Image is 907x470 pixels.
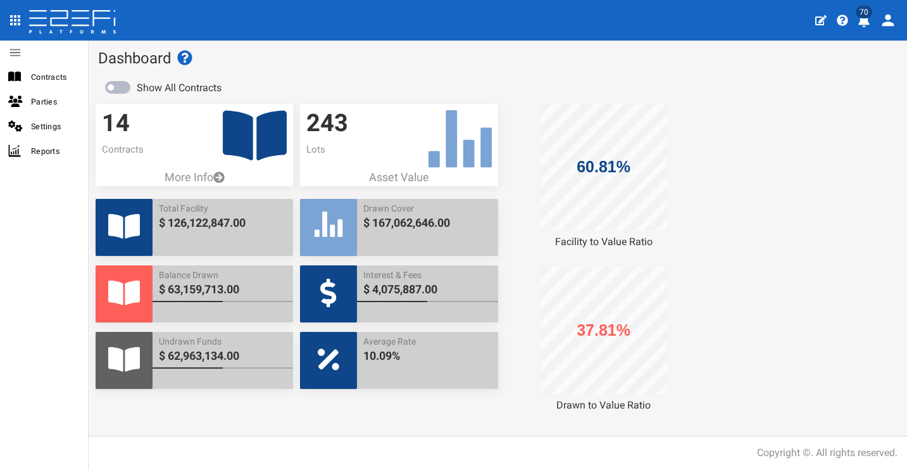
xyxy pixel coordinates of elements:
[159,215,287,231] span: $ 126,122,847.00
[31,144,78,158] span: Reports
[363,215,491,231] span: $ 167,062,646.00
[102,110,287,137] h3: 14
[159,335,287,348] span: Undrawn Funds
[102,143,287,156] p: Contracts
[300,169,497,186] p: Asset Value
[363,335,491,348] span: Average Rate
[31,70,78,84] span: Contracts
[363,281,491,298] span: $ 4,075,887.00
[159,281,287,298] span: $ 63,159,713.00
[504,398,702,413] div: Drawn to Value Ratio
[159,202,287,215] span: Total Facility
[31,119,78,134] span: Settings
[31,94,78,109] span: Parties
[363,269,491,281] span: Interest & Fees
[159,269,287,281] span: Balance Drawn
[98,50,898,67] h1: Dashboard
[504,235,702,250] div: Facility to Value Ratio
[306,110,491,137] h3: 243
[363,348,491,364] span: 10.09%
[159,348,287,364] span: $ 62,963,134.00
[306,143,491,156] p: Lots
[757,446,898,460] div: Copyright ©. All rights reserved.
[363,202,491,215] span: Drawn Cover
[137,81,222,96] label: Show All Contracts
[96,169,293,186] a: More Info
